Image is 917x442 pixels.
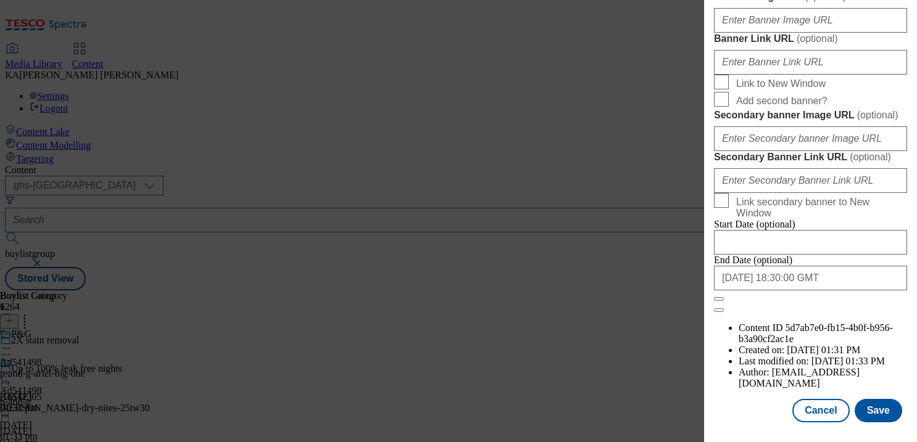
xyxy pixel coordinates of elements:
input: Enter Banner Image URL [714,8,907,33]
input: Enter Secondary Banner Link URL [714,168,907,193]
span: Link secondary banner to New Window [736,197,902,219]
input: Enter Date [714,230,907,255]
span: ( optional ) [797,33,838,44]
button: Save [855,399,902,422]
span: 5d7ab7e0-fb15-4b0f-b956-b3a90cf2ac1e [739,322,893,344]
label: Secondary Banner Link URL [714,151,907,163]
input: Enter Secondary banner Image URL [714,126,907,151]
span: Link to New Window [736,78,826,89]
span: ( optional ) [857,110,898,120]
label: Secondary banner Image URL [714,109,907,121]
span: ( optional ) [850,152,891,162]
li: Content ID [739,322,907,345]
label: Banner Link URL [714,33,907,45]
span: [DATE] 01:33 PM [811,356,885,366]
input: Enter Date [714,266,907,290]
span: [DATE] 01:31 PM [787,345,860,355]
li: Last modified on: [739,356,907,367]
span: Add second banner? [736,96,828,107]
span: End Date (optional) [714,255,792,265]
button: Cancel [792,399,849,422]
input: Enter Banner Link URL [714,50,907,75]
button: Close [714,297,724,301]
li: Author: [739,367,907,389]
li: Created on: [739,345,907,356]
span: [EMAIL_ADDRESS][DOMAIN_NAME] [739,367,860,388]
span: Start Date (optional) [714,219,795,229]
